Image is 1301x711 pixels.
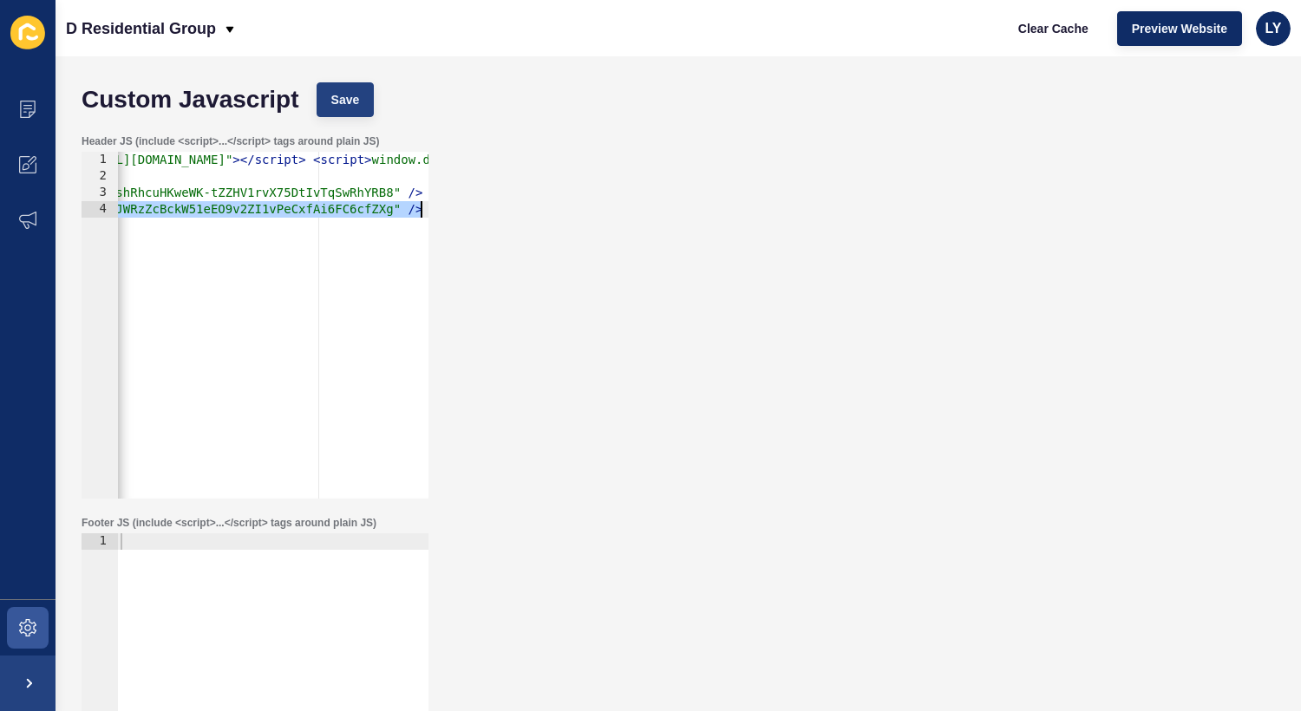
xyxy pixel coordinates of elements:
[82,185,118,201] div: 3
[1117,11,1242,46] button: Preview Website
[82,201,118,218] div: 4
[1004,11,1103,46] button: Clear Cache
[317,82,375,117] button: Save
[66,7,216,50] p: D Residential Group
[1132,20,1227,37] span: Preview Website
[82,134,379,148] label: Header JS (include <script>...</script> tags around plain JS)
[331,91,360,108] span: Save
[82,168,118,185] div: 2
[82,91,299,108] h1: Custom Javascript
[1018,20,1089,37] span: Clear Cache
[82,533,118,550] div: 1
[82,516,376,530] label: Footer JS (include <script>...</script> tags around plain JS)
[82,152,118,168] div: 1
[1265,20,1282,37] span: LY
